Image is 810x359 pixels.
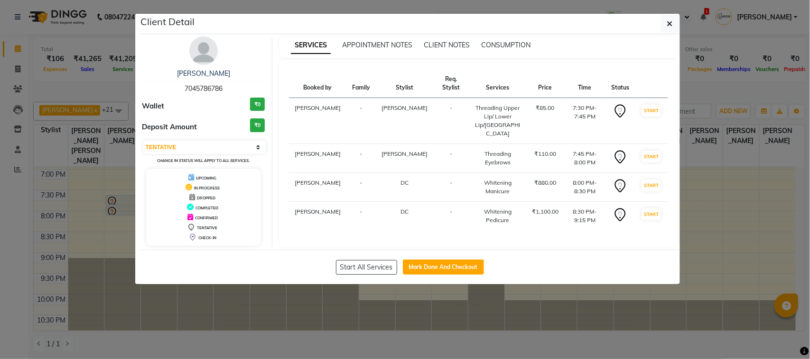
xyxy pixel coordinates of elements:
[481,41,531,49] span: CONSUMPTION
[342,41,412,49] span: APPOINTMENT NOTES
[289,173,346,202] td: [PERSON_NAME]
[642,208,661,220] button: START
[197,196,215,200] span: DROPPED
[475,207,521,224] div: Whitening Pedicure
[532,104,559,112] div: ₹85.00
[605,69,635,98] th: Status
[198,235,216,240] span: CHECK-IN
[564,202,606,231] td: 8:30 PM-9:15 PM
[642,179,661,191] button: START
[157,158,250,163] small: Change in status will apply to all services.
[346,98,376,144] td: -
[142,122,197,133] span: Deposit Amount
[433,173,469,202] td: -
[142,101,165,112] span: Wallet
[177,69,230,78] a: [PERSON_NAME]
[642,105,661,117] button: START
[250,98,265,111] h3: ₹0
[346,173,376,202] td: -
[189,36,218,65] img: avatar
[400,208,409,215] span: DC
[475,150,521,167] div: Threading Eyebrows
[564,173,606,202] td: 8:00 PM-8:30 PM
[475,104,521,138] div: Threading Upper Lip/ Lower Lip/[GEOGRAPHIC_DATA]
[382,150,428,157] span: [PERSON_NAME]
[289,69,346,98] th: Booked by
[195,215,218,220] span: CONFIRMED
[403,260,484,275] button: Mark Done And Checkout
[289,98,346,144] td: [PERSON_NAME]
[141,15,195,29] h5: Client Detail
[382,104,428,111] span: [PERSON_NAME]
[532,150,559,158] div: ₹110.00
[532,179,559,187] div: ₹880.00
[250,118,265,132] h3: ₹0
[469,69,526,98] th: Services
[289,202,346,231] td: [PERSON_NAME]
[433,202,469,231] td: -
[346,144,376,173] td: -
[475,179,521,196] div: Whitening Manicure
[291,37,331,54] span: SERVICES
[642,151,661,162] button: START
[424,41,470,49] span: CLIENT NOTES
[564,98,606,144] td: 7:30 PM-7:45 PM
[346,202,376,231] td: -
[564,69,606,98] th: Time
[400,179,409,186] span: DC
[526,69,564,98] th: Price
[196,206,218,210] span: COMPLETED
[185,84,223,93] span: 7045786786
[433,144,469,173] td: -
[197,225,217,230] span: TENTATIVE
[433,69,469,98] th: Req. Stylist
[433,98,469,144] td: -
[336,260,397,275] button: Start All Services
[376,69,433,98] th: Stylist
[196,176,216,180] span: UPCOMING
[564,144,606,173] td: 7:45 PM-8:00 PM
[532,207,559,216] div: ₹1,100.00
[194,186,220,190] span: IN PROGRESS
[346,69,376,98] th: Family
[289,144,346,173] td: [PERSON_NAME]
